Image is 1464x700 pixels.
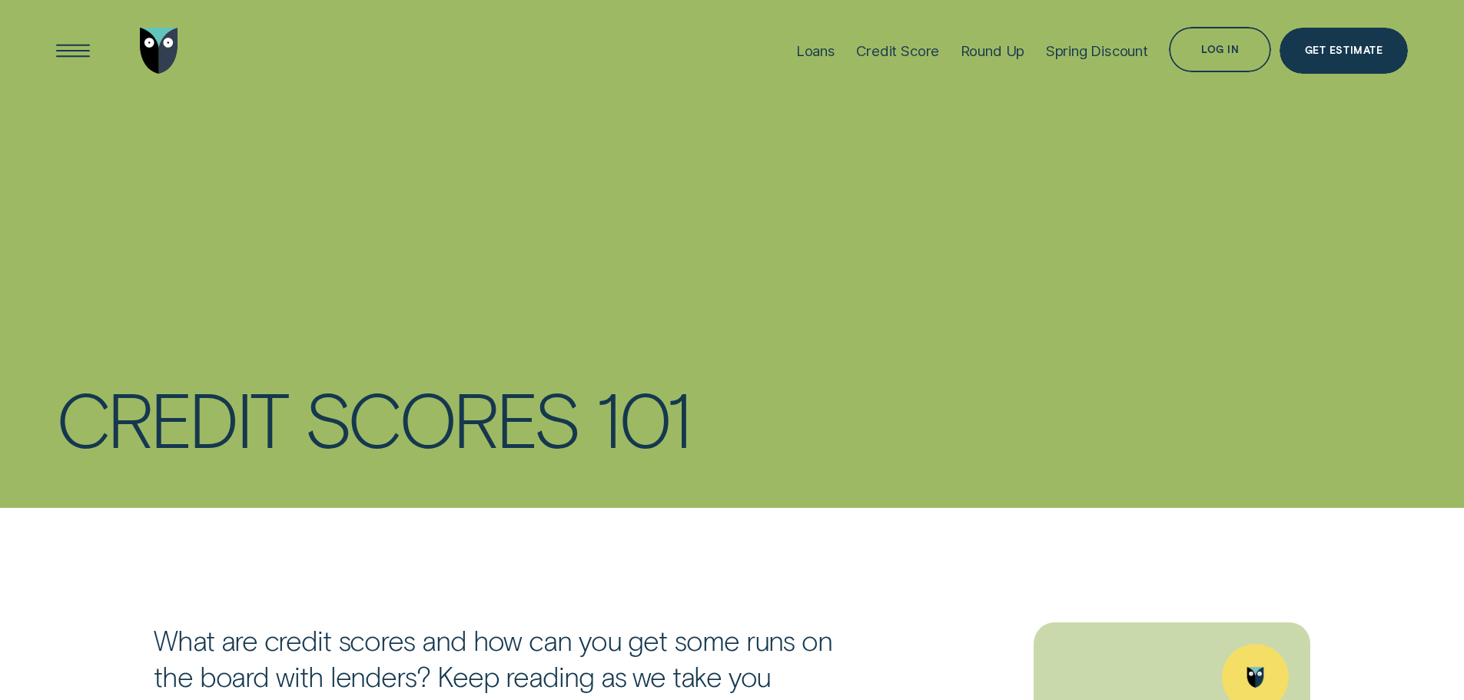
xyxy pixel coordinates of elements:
[961,42,1025,60] div: Round Up
[140,28,178,74] img: Wisr
[1046,42,1148,60] div: Spring Discount
[1169,27,1270,73] button: Log in
[796,42,835,60] div: Loans
[56,383,1409,453] h1: Credit scores 101
[856,42,939,60] div: Credit Score
[50,28,96,74] button: Open Menu
[1280,28,1408,74] a: Get Estimate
